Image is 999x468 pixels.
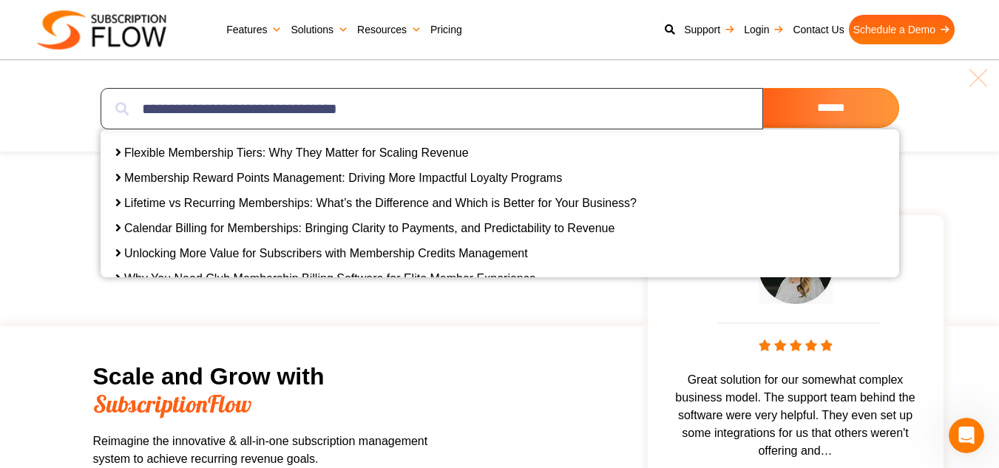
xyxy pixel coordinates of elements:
[93,433,463,468] p: Reimagine the innovative & all-in-one subscription management system to achieve recurring revenue...
[124,247,528,260] a: Unlocking More Value for Subscribers with Membership Credits Management
[788,15,848,44] a: Contact Us
[124,222,614,234] a: Calendar Billing for Memberships: Bringing Clarity to Payments, and Predictability to Revenue
[353,15,426,44] a: Resources
[849,15,955,44] a: Schedule a Demo
[655,371,936,460] span: Great solution for our somewhat complex business model. The support team behind the software were...
[222,15,286,44] a: Features
[286,15,353,44] a: Solutions
[37,10,166,50] img: Subscriptionflow
[759,339,833,351] img: stars
[949,418,984,453] iframe: Intercom live chat
[124,146,469,159] a: Flexible Membership Tiers: Why They Matter for Scaling Revenue
[680,15,739,44] a: Support
[93,389,251,418] span: SubscriptionFlow
[124,172,562,184] a: Membership Reward Points Management: Driving More Impactful Loyalty Programs
[124,197,637,209] a: Lifetime vs Recurring Memberships: What’s the Difference and Which is Better for Your Business?
[739,15,788,44] a: Login
[124,272,536,285] a: Why You Need Club Membership Billing Software for Elite Member Experience
[426,15,467,44] a: Pricing
[93,363,463,418] h2: Scale and Grow with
